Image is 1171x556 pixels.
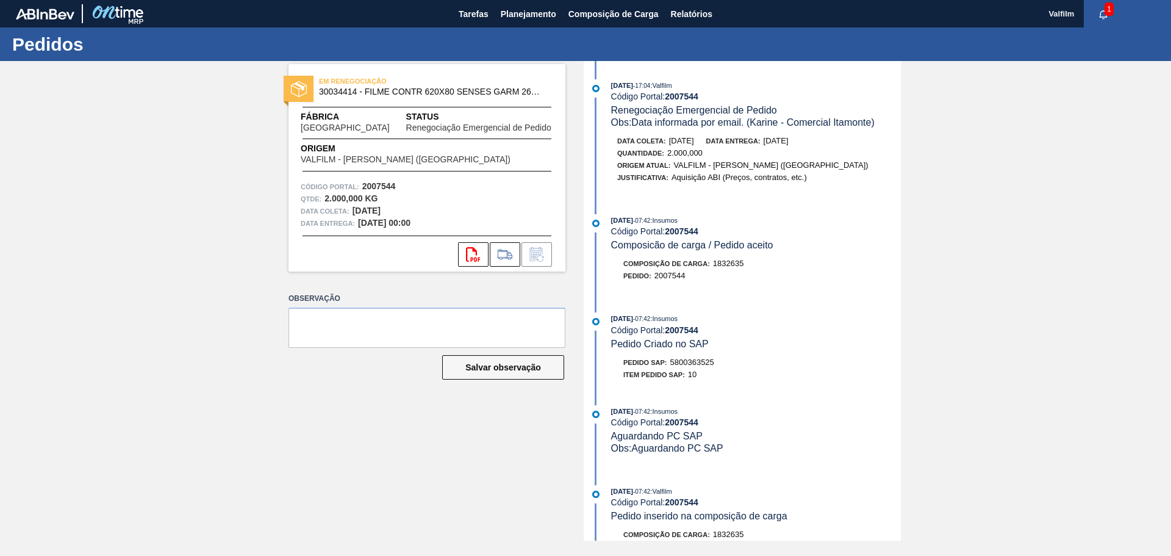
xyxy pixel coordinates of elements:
span: Data coleta: [617,137,666,145]
span: [DATE] [611,315,633,322]
span: Data entrega: [706,137,761,145]
span: Composição de Carga [568,7,659,21]
img: atual [592,85,600,92]
span: 1832635 [713,259,744,268]
span: Status [406,110,553,123]
span: 1832635 [713,530,744,539]
span: Pedido inserido na composição de carga [611,511,787,521]
div: Informar alteração no pedido [521,242,552,267]
span: Qtde : [301,193,321,205]
img: atual [592,220,600,227]
div: Código Portal: [611,417,901,427]
span: EM RENEGOCIAÇÃO [319,75,490,87]
span: [DATE] [611,82,633,89]
span: Relatórios [671,7,712,21]
span: : Insumos [650,315,678,322]
img: atual [592,491,600,498]
img: Logout [1144,7,1159,21]
span: Composição de Carga : [623,531,710,538]
span: [DATE] [669,136,694,145]
strong: 2007544 [665,92,698,101]
span: Obs: Aguardando PC SAP [611,443,723,453]
span: Renegociação Emergencial de Pedido [406,123,551,132]
span: Origem Atual: [617,162,670,169]
span: - 07:42 [633,488,650,495]
span: VALFILM - [PERSON_NAME] ([GEOGRAPHIC_DATA]) [301,155,510,164]
span: Data coleta: [301,205,349,217]
span: Aguardando PC SAP [611,431,703,441]
span: : Insumos [650,408,678,415]
span: 5800363525 [670,358,714,367]
img: status [291,81,307,97]
div: Código Portal: [611,92,901,101]
span: 2007544 [654,271,686,280]
strong: 2.000,000 KG [324,193,378,203]
span: Aquisição ABI (Preços, contratos, etc.) [671,173,807,182]
span: Fábrica [301,110,406,123]
span: Justificativa: [617,174,668,181]
span: Pedido SAP: [623,359,667,366]
span: Planejamento [501,7,556,21]
span: - 07:42 [633,217,650,224]
span: 10 [688,370,697,379]
strong: [DATE] 00:00 [358,218,410,228]
strong: [DATE] [353,206,381,215]
span: [DATE] [611,408,633,415]
div: Código Portal: [611,226,901,236]
span: : Valfilm [650,488,671,495]
span: Renegociação Emergencial de Pedido [611,105,777,115]
span: Obs: Data informada por email. (Karine - Comercial Itamonte) [611,117,875,128]
div: Código Portal: [611,325,901,335]
span: [DATE] [611,488,633,495]
span: Origem [301,142,545,155]
span: [DATE] [611,217,633,224]
span: : Valfilm [650,82,671,89]
button: Notificações [1084,5,1123,23]
span: 30034414 - FILME CONTR 620X80 SENSES GARM 269ML [319,87,540,96]
span: Pedido : [623,272,651,280]
span: 1 [1105,2,1114,16]
span: 2.000,000 [667,148,703,157]
img: atual [592,318,600,325]
span: - 07:42 [633,408,650,415]
h1: Pedidos [12,37,229,51]
span: Data entrega: [301,217,355,229]
img: TNhmsLtSVTkK8tSr43FrP2fwEKptu5GPRR3wAAAABJRU5ErkJggg== [16,9,74,20]
button: Salvar observação [442,355,564,380]
span: [GEOGRAPHIC_DATA] [301,123,390,132]
span: VALFILM - [PERSON_NAME] ([GEOGRAPHIC_DATA]) [673,161,868,170]
span: [DATE] [764,136,789,145]
strong: 2007544 [665,417,698,427]
span: : Insumos [650,217,678,224]
strong: 2007544 [665,226,698,236]
span: Composição de Carga : [623,260,710,267]
div: Ir para Composição de Carga [490,242,520,267]
span: Pedido Criado no SAP [611,339,709,349]
strong: 2007544 [665,325,698,335]
span: Código Portal: [301,181,359,193]
strong: 2007544 [665,497,698,507]
div: Código Portal: [611,497,901,507]
span: - 07:42 [633,316,650,322]
div: Abrir arquivo PDF [458,242,489,267]
span: - 17:04 [633,82,650,89]
span: Composicão de carga / Pedido aceito [611,240,773,250]
label: Observação [288,290,565,308]
strong: 2007544 [362,181,396,191]
span: Tarefas [459,7,489,21]
span: Quantidade : [617,150,664,157]
img: atual [592,411,600,418]
span: Item pedido SAP: [623,371,685,378]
